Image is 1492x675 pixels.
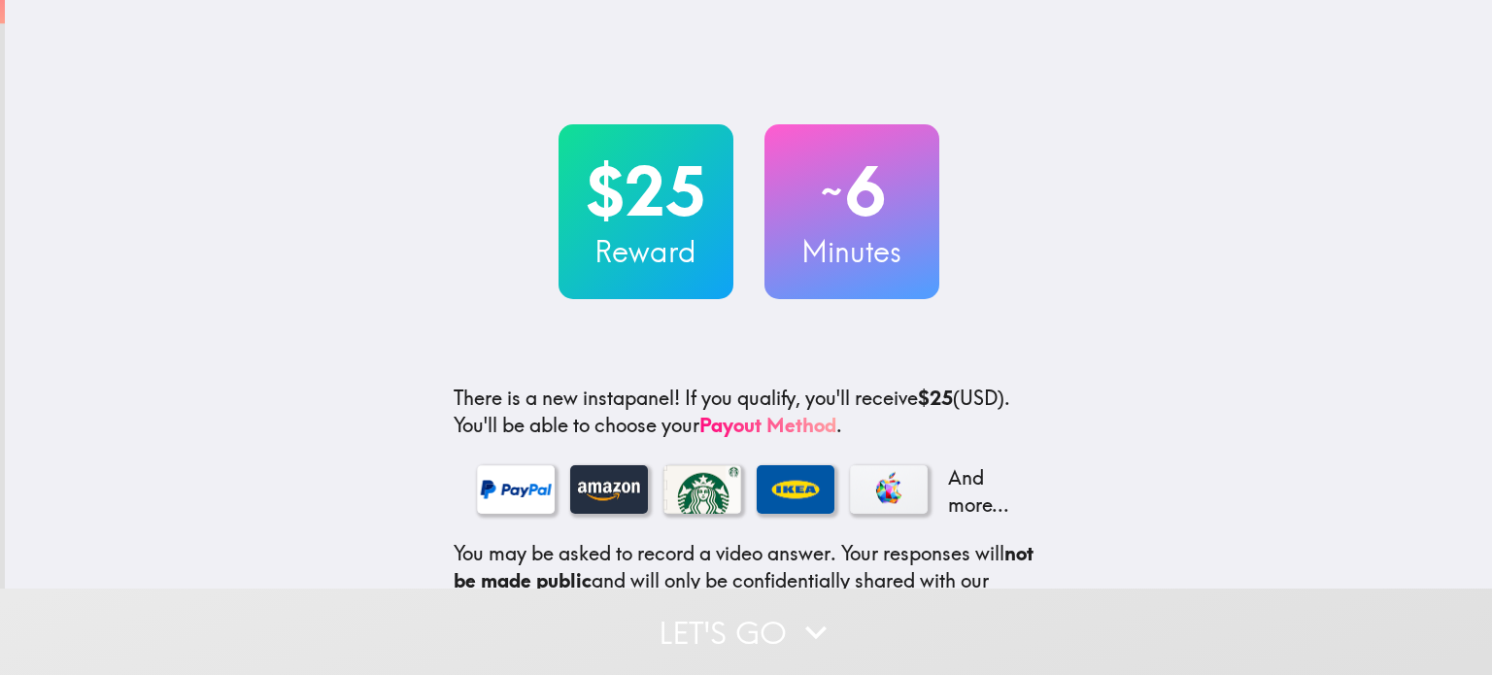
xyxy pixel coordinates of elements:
h3: Minutes [764,231,939,272]
span: ~ [818,162,845,220]
h2: 6 [764,152,939,231]
p: And more... [943,464,1021,519]
h2: $25 [559,152,733,231]
p: You may be asked to record a video answer. Your responses will and will only be confidentially sh... [454,540,1044,649]
a: Payout Method [699,413,836,437]
span: There is a new instapanel! [454,386,680,410]
p: If you qualify, you'll receive (USD) . You'll be able to choose your . [454,385,1044,439]
b: $25 [918,386,953,410]
h3: Reward [559,231,733,272]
